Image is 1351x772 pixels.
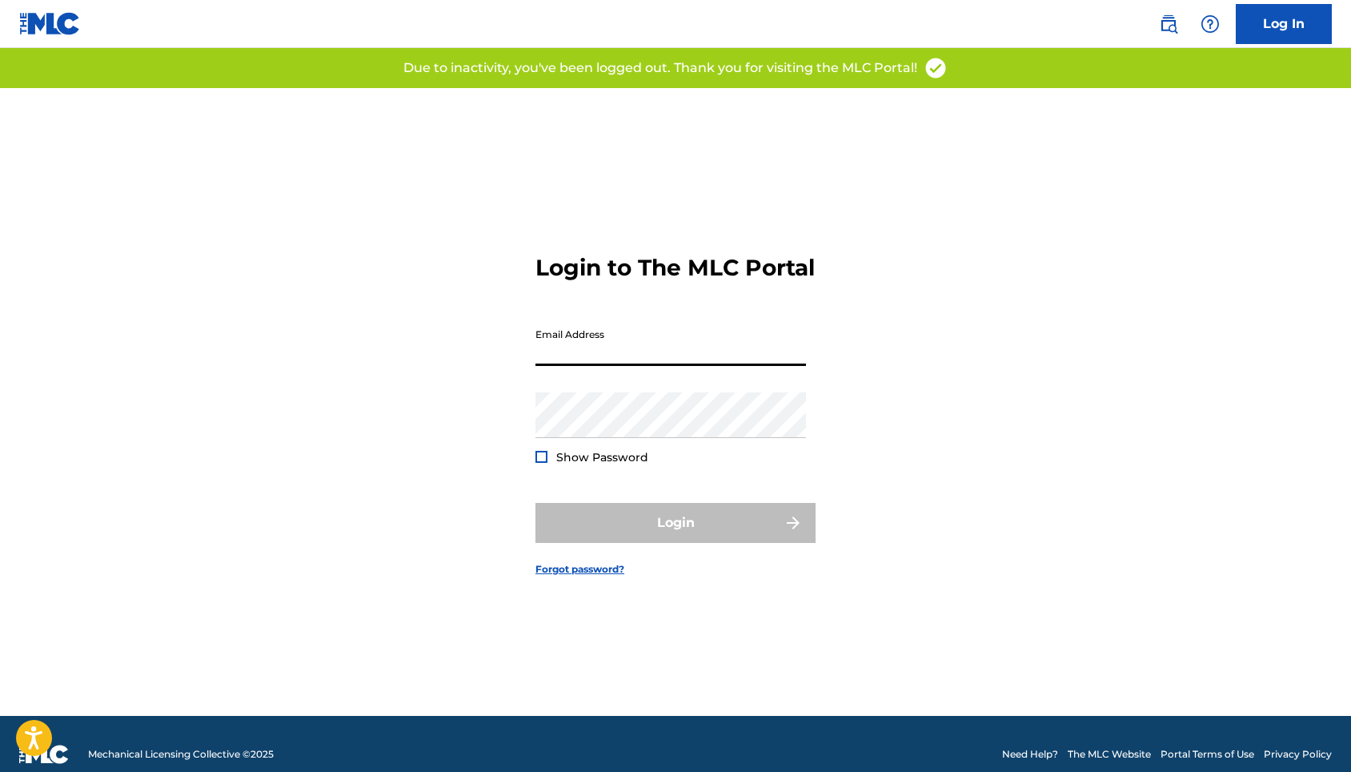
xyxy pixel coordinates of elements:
[1271,695,1351,772] iframe: Chat Widget
[19,12,81,35] img: MLC Logo
[924,56,948,80] img: access
[1161,747,1254,762] a: Portal Terms of Use
[1236,4,1332,44] a: Log In
[535,254,815,282] h3: Login to The MLC Portal
[1153,8,1185,40] a: Public Search
[1264,747,1332,762] a: Privacy Policy
[1002,747,1058,762] a: Need Help?
[535,562,624,577] a: Forgot password?
[1194,8,1226,40] div: Help
[88,747,274,762] span: Mechanical Licensing Collective © 2025
[556,450,648,464] span: Show Password
[1201,14,1220,34] img: help
[19,745,69,764] img: logo
[1159,14,1178,34] img: search
[1068,747,1151,762] a: The MLC Website
[403,58,917,78] p: Due to inactivity, you've been logged out. Thank you for visiting the MLC Portal!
